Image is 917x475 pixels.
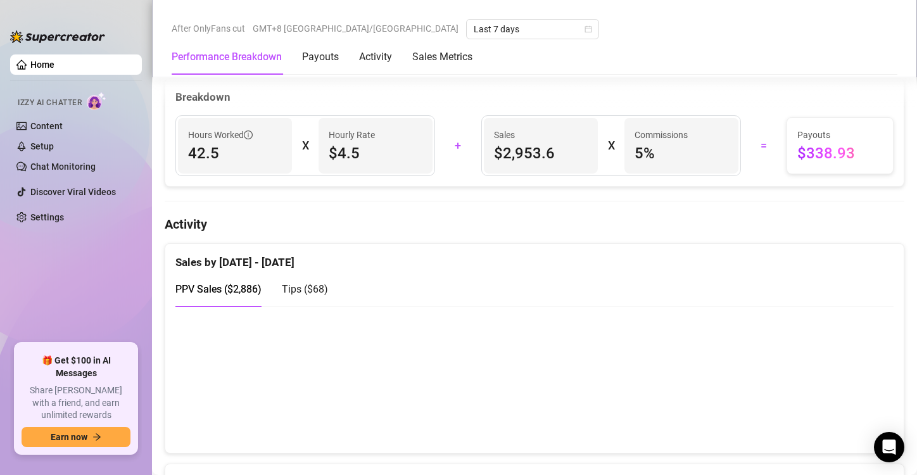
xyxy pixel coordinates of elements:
a: Setup [30,141,54,151]
a: Home [30,60,54,70]
a: Discover Viral Videos [30,187,116,197]
span: info-circle [244,130,253,139]
div: X [608,136,614,156]
a: Settings [30,212,64,222]
a: Content [30,121,63,131]
div: + [443,136,473,156]
span: $2,953.6 [494,143,588,163]
article: Commissions [635,128,688,142]
span: Payouts [797,128,883,142]
span: Hours Worked [188,128,253,142]
span: calendar [585,25,592,33]
h4: Activity [165,215,904,233]
span: arrow-right [92,433,101,441]
span: $4.5 [329,143,422,163]
span: Earn now [51,432,87,442]
span: Last 7 days [474,20,591,39]
div: Payouts [302,49,339,65]
span: Tips ( $68 ) [282,283,328,295]
span: Share [PERSON_NAME] with a friend, and earn unlimited rewards [22,384,130,422]
article: Hourly Rate [329,128,375,142]
span: GMT+8 [GEOGRAPHIC_DATA]/[GEOGRAPHIC_DATA] [253,19,458,38]
span: $338.93 [797,143,883,163]
span: 🎁 Get $100 in AI Messages [22,355,130,379]
a: Chat Monitoring [30,161,96,172]
span: Izzy AI Chatter [18,97,82,109]
img: logo-BBDzfeDw.svg [10,30,105,43]
div: Performance Breakdown [172,49,282,65]
div: Sales Metrics [412,49,472,65]
img: AI Chatter [87,92,106,110]
span: After OnlyFans cut [172,19,245,38]
div: X [302,136,308,156]
span: 42.5 [188,143,282,163]
span: Sales [494,128,588,142]
span: 5 % [635,143,728,163]
div: = [749,136,779,156]
span: PPV Sales ( $2,886 ) [175,283,262,295]
button: Earn nowarrow-right [22,427,130,447]
div: Breakdown [175,89,894,106]
div: Open Intercom Messenger [874,432,904,462]
div: Activity [359,49,392,65]
div: Sales by [DATE] - [DATE] [175,244,894,271]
